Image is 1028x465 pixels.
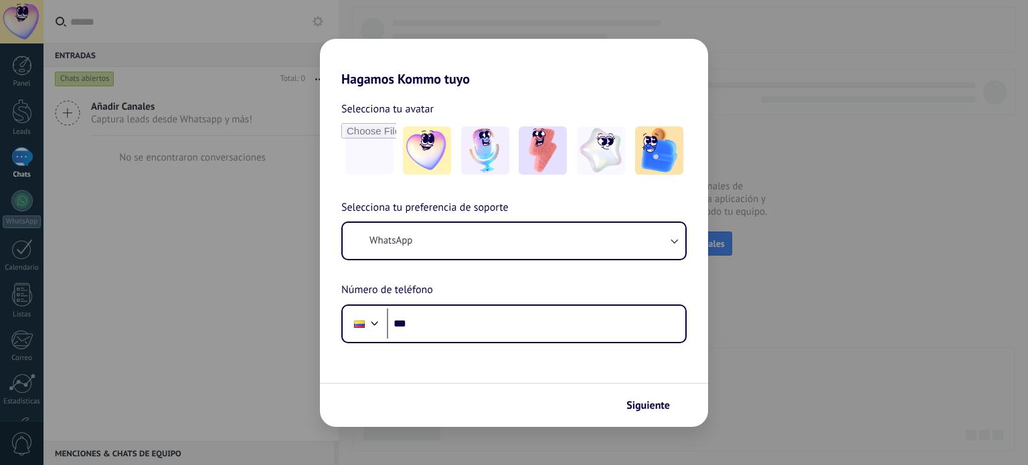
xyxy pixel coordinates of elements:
[341,100,434,118] span: Selecciona tu avatar
[341,282,433,299] span: Número de teléfono
[461,126,509,175] img: -2.jpeg
[519,126,567,175] img: -3.jpeg
[369,234,412,248] span: WhatsApp
[341,199,509,217] span: Selecciona tu preferencia de soporte
[635,126,683,175] img: -5.jpeg
[343,223,685,259] button: WhatsApp
[320,39,708,87] h2: Hagamos Kommo tuyo
[347,310,372,338] div: Colombia: + 57
[626,401,670,410] span: Siguiente
[403,126,451,175] img: -1.jpeg
[620,394,688,417] button: Siguiente
[577,126,625,175] img: -4.jpeg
